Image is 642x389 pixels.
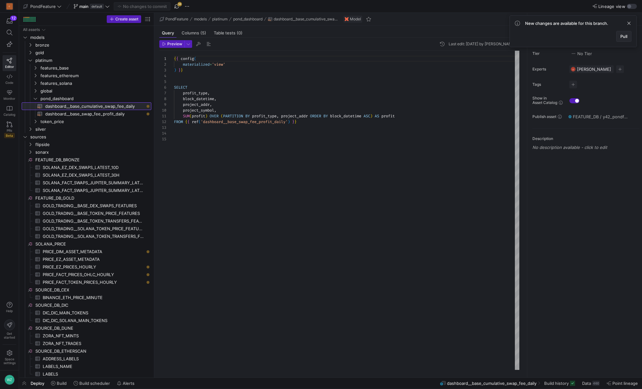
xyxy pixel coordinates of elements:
[598,4,625,9] span: Lineage view
[159,62,166,67] div: 2
[237,31,242,35] span: (0)
[43,355,144,363] span: ADDRESS_LABELS​​​​​​​​​
[571,51,576,56] img: No tier
[43,256,144,263] span: PRICE_EZ_ASSET_METADATA​​​​​​​​​
[22,370,151,378] a: LABELS​​​​​​​​​
[22,141,151,148] div: Press SPACE to select this row.
[573,114,629,119] span: FEATURE_DB / y42_pondfeature_main / DASHBOARD__BASE_CUMULATIVE_SWAP_FEE_DAILY
[4,332,15,339] span: Get started
[22,355,151,363] a: ADDRESS_LABELS​​​​​​​​​
[35,49,150,56] span: gold
[35,156,150,164] span: FEATURE_DB_BRONZE​​​​​​​​
[174,119,183,124] span: FROM
[183,102,210,107] span: project_addr
[176,56,178,61] span: {
[22,187,151,194] a: SOLANA_FACT_SWAPS_JUPITER_SUMMARY_LATEST_30H​​​​​​​​​
[22,271,151,278] div: Press SPACE to select this row.
[194,56,196,61] span: (
[22,179,151,187] div: Press SPACE to select this row.
[114,378,137,389] button: Alerts
[35,286,150,294] span: SOURCE_DB_CEX​​​​​​​​
[35,240,150,248] span: SOLANA_PRICE​​​​​​​​
[43,263,144,271] span: PRICE_EZ_PRICES_HOURLY​​​​​​​​​
[159,119,166,125] div: 12
[22,286,151,294] div: Press SPACE to select this row.
[22,301,151,309] div: Press SPACE to select this row.
[210,102,212,107] span: ,
[22,148,151,156] div: Press SPACE to select this row.
[214,96,216,101] span: ,
[541,378,578,389] button: Build history
[198,119,201,124] span: (
[245,114,250,119] span: BY
[183,62,210,67] span: materialized
[22,278,151,286] div: Press SPACE to select this row.
[40,95,150,102] span: pond_dashboard
[5,309,13,313] span: Help
[532,145,639,150] p: No description available - click to edit
[3,71,16,87] a: Code
[201,119,288,124] span: 'dashboard__base_swap_fee_profit_daily'
[7,128,12,132] span: PRs
[185,119,187,124] span: {
[57,381,67,386] span: Build
[183,91,207,96] span: profit_type
[22,217,151,225] div: Press SPACE to select this row.
[43,340,144,347] span: ZORA_NFT_TRADES​​​​​​​​​
[115,17,138,21] span: Create asset
[23,27,40,32] div: All assets
[22,347,151,355] div: Press SPACE to select this row.
[22,317,151,324] a: DIC_DIC_SOLANA_MAIN_TOKENS​​​​​​​​​
[90,4,104,9] span: default
[22,209,151,217] a: GOLD_TRADING__BASE_TOKEN_PRICE_FEATURES​​​​​​​​​
[71,378,113,389] button: Build scheduler
[35,141,150,148] span: flipside
[532,96,557,105] span: Show in Asset Catalog
[165,17,188,21] span: PondFeature
[5,65,14,69] span: Editor
[43,317,144,324] span: DIC_DIC_SOLANA_MAIN_TOKENS​​​​​​​​​
[22,232,151,240] a: GOLD_TRADING__SOLANA_TOKEN_TRANSFERS_FEATURES​​​​​​​​​
[43,164,144,171] span: SOLANA_EZ_DEX_SWAPS_LATEST_10D​​​​​​​​​
[22,347,151,355] a: SOURCE_DB_ETHERSCAN​​​​​​​​
[532,136,639,141] p: Description
[43,202,144,209] span: GOLD_TRADING__BASE_DEX_SWAPS_FEATURES​​​​​​​​​
[123,381,134,386] span: Alerts
[40,118,150,125] span: token_price
[22,194,151,202] a: FEATURE_DB_GOLD​​​​​​​​
[577,67,611,72] span: [PERSON_NAME]
[72,2,111,11] button: maindefault
[3,15,16,27] button: 12
[22,332,151,340] div: Press SPACE to select this row.
[159,84,166,90] div: 6
[183,114,190,119] span: SUM
[532,114,556,119] span: Publish asset
[210,62,212,67] span: =
[181,68,183,73] span: }
[22,324,151,332] div: Press SPACE to select this row.
[532,51,564,56] span: Tier
[22,125,151,133] div: Press SPACE to select this row.
[323,114,328,119] span: BY
[449,42,516,46] div: Last edit: [DATE] by [PERSON_NAME]
[167,42,182,46] span: Preview
[22,340,151,347] div: Press SPACE to select this row.
[211,15,229,23] button: platinum
[43,225,144,232] span: GOLD_TRADING__SOLANA_TOKEN_PRICE_FEATURES​​​​​​​​​
[79,4,89,9] span: main
[579,378,602,389] button: Data460
[35,149,150,156] span: sonarx
[22,217,151,225] a: GOLD_TRADING__BASE_TOKEN_TRANSFERS_FEATURES​​​​​​​​​
[159,125,166,130] div: 13
[288,119,290,124] span: )
[22,79,151,87] div: Press SPACE to select this row.
[35,348,150,355] span: SOURCE_DB_ETHERSCAN​​​​​​​​
[571,51,592,56] span: No Tier
[22,164,151,171] a: SOLANA_EZ_DEX_SWAPS_LATEST_10D​​​​​​​​​
[447,381,537,386] span: dashboard__base_cumulative_swap_fee_daily
[43,187,144,194] span: SOLANA_FACT_SWAPS_JUPITER_SUMMARY_LATEST_30H​​​​​​​​​
[22,240,151,248] div: Press SPACE to select this row.
[22,41,151,49] div: Press SPACE to select this row.
[30,34,150,41] span: models
[22,263,151,271] a: PRICE_EZ_PRICES_HOURLY​​​​​​​​​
